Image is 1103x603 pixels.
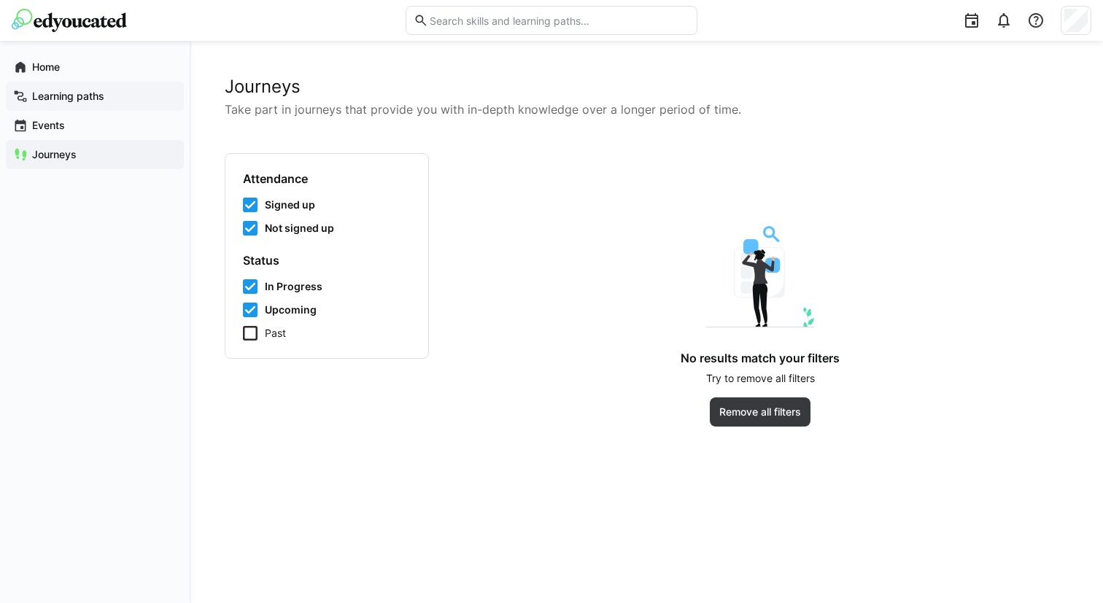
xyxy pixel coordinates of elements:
h4: Attendance [243,171,411,186]
h2: Journeys [225,76,1068,98]
h4: No results match your filters [681,351,840,365]
button: Remove all filters [710,397,810,427]
span: Signed up [265,198,315,212]
h4: Status [243,253,411,268]
span: Not signed up [265,221,334,236]
input: Search skills and learning paths… [428,14,689,27]
p: Take part in journeys that provide you with in-depth knowledge over a longer period of time. [225,101,1068,118]
span: Past [265,326,286,341]
span: Remove all filters [717,405,803,419]
p: Try to remove all filters [706,371,815,386]
span: In Progress [265,279,322,294]
span: Upcoming [265,303,317,317]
